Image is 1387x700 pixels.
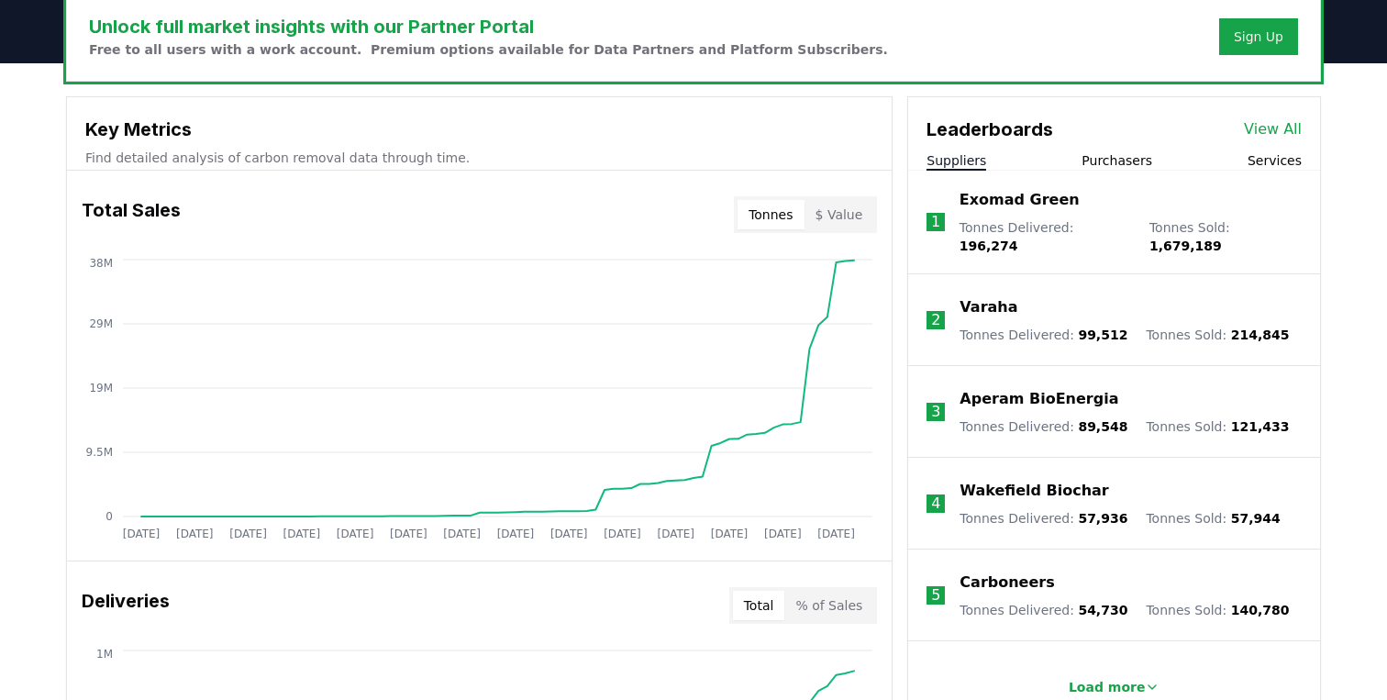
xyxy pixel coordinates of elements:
[85,149,873,167] p: Find detailed analysis of carbon removal data through time.
[89,13,888,40] h3: Unlock full market insights with our Partner Portal
[931,211,940,233] p: 1
[931,584,940,606] p: 5
[1146,326,1289,344] p: Tonnes Sold :
[960,509,1127,528] p: Tonnes Delivered :
[960,239,1018,253] span: 196,274
[960,189,1080,211] a: Exomad Green
[784,591,873,620] button: % of Sales
[804,200,874,229] button: $ Value
[1069,678,1146,696] p: Load more
[1231,603,1290,617] span: 140,780
[1244,118,1302,140] a: View All
[931,309,940,331] p: 2
[176,528,214,540] tspan: [DATE]
[960,480,1108,502] a: Wakefield Biochar
[1078,511,1127,526] span: 57,936
[1149,239,1222,253] span: 1,679,189
[89,317,113,330] tspan: 29M
[711,528,749,540] tspan: [DATE]
[764,528,802,540] tspan: [DATE]
[1234,28,1283,46] a: Sign Up
[1078,328,1127,342] span: 99,512
[1248,151,1302,170] button: Services
[229,528,267,540] tspan: [DATE]
[1219,18,1298,55] button: Sign Up
[1082,151,1152,170] button: Purchasers
[657,528,694,540] tspan: [DATE]
[960,218,1131,255] p: Tonnes Delivered :
[960,296,1017,318] a: Varaha
[82,587,170,624] h3: Deliveries
[604,528,641,540] tspan: [DATE]
[931,401,940,423] p: 3
[105,510,113,523] tspan: 0
[96,648,113,661] tspan: 1M
[960,388,1118,410] a: Aperam BioEnergia
[123,528,161,540] tspan: [DATE]
[1231,328,1290,342] span: 214,845
[85,116,873,143] h3: Key Metrics
[927,116,1053,143] h3: Leaderboards
[1078,603,1127,617] span: 54,730
[733,591,785,620] button: Total
[1146,601,1289,619] p: Tonnes Sold :
[443,528,481,540] tspan: [DATE]
[89,257,113,270] tspan: 38M
[89,382,113,394] tspan: 19M
[1149,218,1302,255] p: Tonnes Sold :
[1146,509,1280,528] p: Tonnes Sold :
[817,528,855,540] tspan: [DATE]
[89,40,888,59] p: Free to all users with a work account. Premium options available for Data Partners and Platform S...
[337,528,374,540] tspan: [DATE]
[283,528,321,540] tspan: [DATE]
[960,572,1054,594] a: Carboneers
[1078,419,1127,434] span: 89,548
[738,200,804,229] button: Tonnes
[390,528,427,540] tspan: [DATE]
[1231,419,1290,434] span: 121,433
[497,528,535,540] tspan: [DATE]
[1146,417,1289,436] p: Tonnes Sold :
[960,417,1127,436] p: Tonnes Delivered :
[927,151,986,170] button: Suppliers
[960,601,1127,619] p: Tonnes Delivered :
[1231,511,1281,526] span: 57,944
[550,528,588,540] tspan: [DATE]
[86,446,113,459] tspan: 9.5M
[960,326,1127,344] p: Tonnes Delivered :
[931,493,940,515] p: 4
[82,196,181,233] h3: Total Sales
